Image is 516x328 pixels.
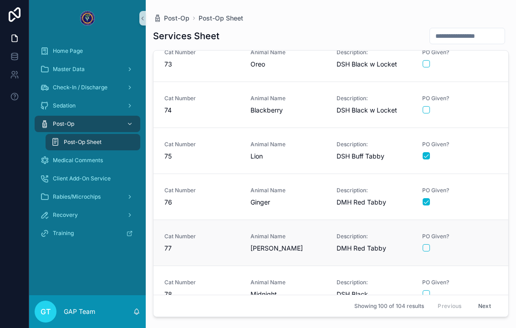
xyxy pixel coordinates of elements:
[53,175,111,182] span: Client Add-On Service
[64,138,102,146] span: Post-Op Sheet
[53,211,78,219] span: Recovery
[164,198,240,207] span: 76
[164,233,240,240] span: Cat Number
[337,60,412,69] span: DSH Black w Locket
[153,266,508,312] a: Cat Number78Animal NameMidnightDescription:DSH BlackPO Given?
[153,30,220,42] h1: Services Sheet
[35,97,140,114] a: Sedation
[35,152,140,169] a: Medical Comments
[250,244,326,253] span: [PERSON_NAME]
[153,36,508,82] a: Cat Number73Animal NameOreoDescription:DSH Black w LocketPO Given?
[422,49,497,56] span: PO Given?
[250,106,326,115] span: Blackberry
[337,198,412,207] span: DMH Red Tabby
[53,102,76,109] span: Sedation
[250,95,326,102] span: Animal Name
[164,152,240,161] span: 75
[153,14,189,23] a: Post-Op
[35,170,140,187] a: Client Add-On Service
[35,225,140,241] a: Training
[422,95,497,102] span: PO Given?
[250,60,326,69] span: Oreo
[35,79,140,96] a: Check-In / Discharge
[164,244,240,253] span: 77
[337,106,412,115] span: DSH Black w Locket
[41,306,51,317] span: GT
[164,49,240,56] span: Cat Number
[472,299,497,313] button: Next
[164,14,189,23] span: Post-Op
[35,189,140,205] a: Rabies/Microchips
[199,14,243,23] a: Post-Op Sheet
[35,43,140,59] a: Home Page
[153,82,508,128] a: Cat Number74Animal NameBlackberryDescription:DSH Black w LocketPO Given?
[337,244,412,253] span: DMH Red Tabby
[53,84,107,91] span: Check-In / Discharge
[153,128,508,174] a: Cat Number75Animal NameLionDescription:DSH Buff TabbyPO Given?
[250,187,326,194] span: Animal Name
[250,290,326,299] span: Midnight
[337,141,412,148] span: Description:
[164,95,240,102] span: Cat Number
[422,279,497,286] span: PO Given?
[422,141,497,148] span: PO Given?
[64,307,95,316] p: GAP Team
[250,49,326,56] span: Animal Name
[164,106,240,115] span: 74
[250,141,326,148] span: Animal Name
[35,61,140,77] a: Master Data
[153,174,508,220] a: Cat Number76Animal NameGingerDescription:DMH Red TabbyPO Given?
[53,230,74,237] span: Training
[337,290,412,299] span: DSH Black
[337,187,412,194] span: Description:
[337,279,412,286] span: Description:
[53,157,103,164] span: Medical Comments
[250,198,326,207] span: Ginger
[53,66,85,73] span: Master Data
[422,233,497,240] span: PO Given?
[250,152,326,161] span: Lion
[337,49,412,56] span: Description:
[250,233,326,240] span: Animal Name
[337,233,412,240] span: Description:
[164,60,240,69] span: 73
[53,193,101,200] span: Rabies/Microchips
[35,116,140,132] a: Post-Op
[164,187,240,194] span: Cat Number
[46,134,140,150] a: Post-Op Sheet
[80,11,95,26] img: App logo
[35,207,140,223] a: Recovery
[29,36,146,253] div: scrollable content
[53,120,74,128] span: Post-Op
[250,279,326,286] span: Animal Name
[164,279,240,286] span: Cat Number
[354,302,424,310] span: Showing 100 of 104 results
[337,152,412,161] span: DSH Buff Tabby
[422,187,497,194] span: PO Given?
[164,290,240,299] span: 78
[337,95,412,102] span: Description:
[164,141,240,148] span: Cat Number
[53,47,83,55] span: Home Page
[153,220,508,266] a: Cat Number77Animal Name[PERSON_NAME]Description:DMH Red TabbyPO Given?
